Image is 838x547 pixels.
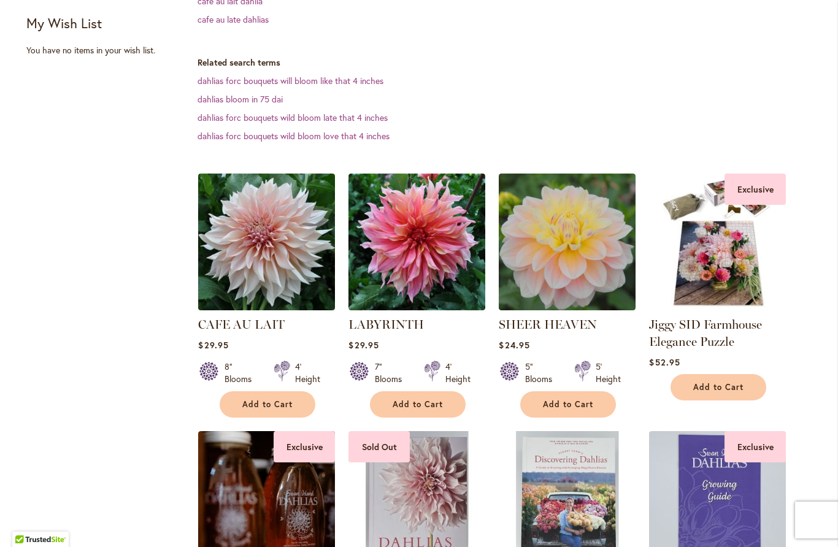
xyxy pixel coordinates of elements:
button: Add to Cart [671,374,766,400]
button: Add to Cart [220,391,315,418]
a: Jiggy SID Farmhouse Elegance Puzzle [649,317,762,349]
button: Add to Cart [520,391,616,418]
span: Add to Cart [693,382,744,392]
span: $52.95 [649,356,680,368]
a: Jiggy SID Farmhouse Elegance Puzzle Exclusive [649,301,786,313]
a: Café Au Lait [198,301,335,313]
strong: My Wish List [26,14,102,32]
div: You have no items in your wish list. [26,44,190,56]
dt: Related search terms [198,56,812,69]
a: CAFE AU LAIT [198,317,285,332]
a: dahlias forc bouquets will bloom like that 4 inches [198,75,383,86]
a: SHEER HEAVEN [499,301,636,313]
a: Labyrinth [348,301,485,313]
div: Exclusive [725,431,786,462]
a: dahlias bloom in 75 dai [198,93,283,105]
span: $24.95 [499,339,529,351]
iframe: Launch Accessibility Center [9,503,44,538]
span: Add to Cart [543,399,593,410]
div: 4' Height [295,361,320,385]
div: 5" Blooms [525,361,559,385]
div: Exclusive [725,174,786,205]
img: Café Au Lait [198,174,335,310]
div: Exclusive [274,431,335,462]
img: SHEER HEAVEN [499,174,636,310]
div: 8" Blooms [225,361,259,385]
a: LABYRINTH [348,317,424,332]
span: Add to Cart [242,399,293,410]
span: Add to Cart [393,399,443,410]
a: dahlias forc bouquets wild bloom love that 4 inches [198,130,390,142]
div: 5' Height [596,361,621,385]
a: dahlias forc bouquets wild bloom late that 4 inches [198,112,388,123]
a: SHEER HEAVEN [499,317,597,332]
img: Labyrinth [348,174,485,310]
button: Add to Cart [370,391,466,418]
span: $29.95 [198,339,228,351]
div: 4' Height [445,361,471,385]
div: 7" Blooms [375,361,409,385]
a: cafe au late dahlias [198,13,269,25]
img: Jiggy SID Farmhouse Elegance Puzzle [649,174,786,310]
div: Sold Out [348,431,410,462]
span: $29.95 [348,339,379,351]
